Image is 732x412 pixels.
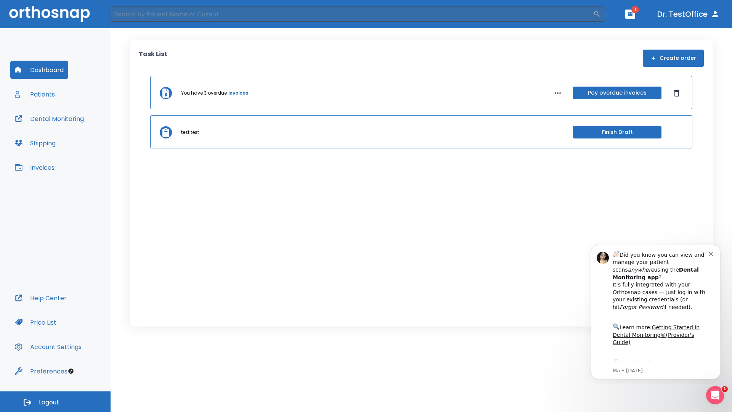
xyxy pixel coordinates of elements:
[10,109,88,128] button: Dental Monitoring
[33,129,129,136] p: Message from Ma, sent 7w ago
[10,313,61,332] button: Price List
[39,398,59,407] span: Logout
[671,87,683,99] button: Dismiss
[67,368,74,375] div: Tooltip anchor
[33,122,101,135] a: App Store
[10,338,86,356] button: Account Settings
[139,50,167,67] p: Task List
[10,289,71,307] button: Help Center
[10,362,72,380] button: Preferences
[573,87,661,99] button: Pay overdue invoices
[10,158,59,177] button: Invoices
[181,90,227,97] p: You have 3 overdue
[654,7,723,21] button: Dr. TestOffice
[573,126,661,138] button: Finish Draft
[181,129,199,136] p: test test
[706,386,724,404] iframe: Intercom live chat
[631,6,639,13] span: 1
[643,50,704,67] button: Create order
[228,90,248,97] a: invoices
[722,386,728,392] span: 1
[10,134,60,152] button: Shipping
[109,6,593,22] input: Search by Patient Name or Case #
[10,61,68,79] button: Dashboard
[9,6,90,22] img: Orthosnap
[129,12,135,18] button: Dismiss notification
[10,85,59,103] button: Patients
[33,120,129,159] div: Download the app: | ​ Let us know if you need help getting started!
[579,238,732,384] iframe: Intercom notifications message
